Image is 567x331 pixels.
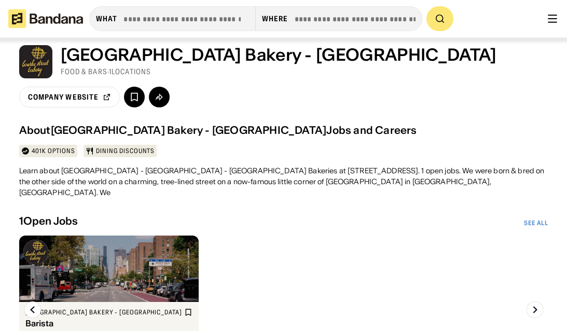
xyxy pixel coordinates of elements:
[19,124,51,136] div: About
[96,147,155,155] div: Dining discounts
[28,93,99,101] div: company website
[19,87,120,107] a: company website
[61,45,497,65] div: [GEOGRAPHIC_DATA] Bakery - [GEOGRAPHIC_DATA]
[96,14,117,23] div: what
[25,308,182,316] div: [GEOGRAPHIC_DATA] Bakery - [GEOGRAPHIC_DATA]
[262,14,288,23] div: Where
[32,147,76,155] div: 401k options
[51,124,417,136] div: [GEOGRAPHIC_DATA] Bakery - [GEOGRAPHIC_DATA] Jobs and Careers
[25,319,182,328] div: Barista
[524,219,548,227] a: See All
[19,215,78,227] div: 1 Open Jobs
[527,301,543,318] img: Right Arrow
[19,45,52,78] img: Bourke Street Bakery - Jersey City logo
[8,9,83,28] img: Bandana logotype
[61,67,497,76] div: Food & Bars · 1 Locations
[23,240,48,265] img: Bourke Street Bakery - Jersey City logo
[24,301,41,318] img: Left Arrow
[19,165,548,198] div: Learn about [GEOGRAPHIC_DATA] - [GEOGRAPHIC_DATA] - [GEOGRAPHIC_DATA] Bakeries at [STREET_ADDRESS...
